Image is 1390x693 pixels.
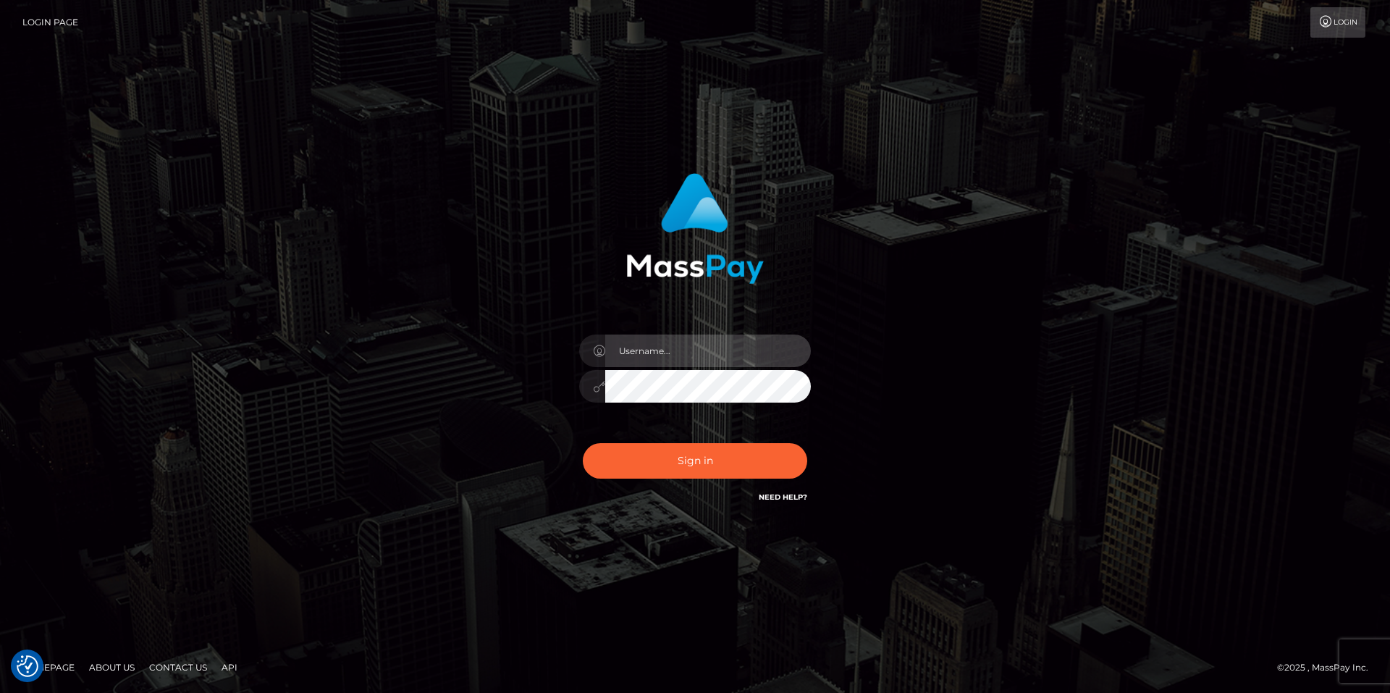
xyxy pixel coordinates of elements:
[759,492,807,502] a: Need Help?
[583,443,807,479] button: Sign in
[16,656,80,679] a: Homepage
[605,335,811,367] input: Username...
[17,655,38,677] button: Consent Preferences
[1310,7,1365,38] a: Login
[626,173,764,284] img: MassPay Login
[83,656,140,679] a: About Us
[216,656,243,679] a: API
[143,656,213,679] a: Contact Us
[1277,660,1379,676] div: © 2025 , MassPay Inc.
[17,655,38,677] img: Revisit consent button
[22,7,78,38] a: Login Page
